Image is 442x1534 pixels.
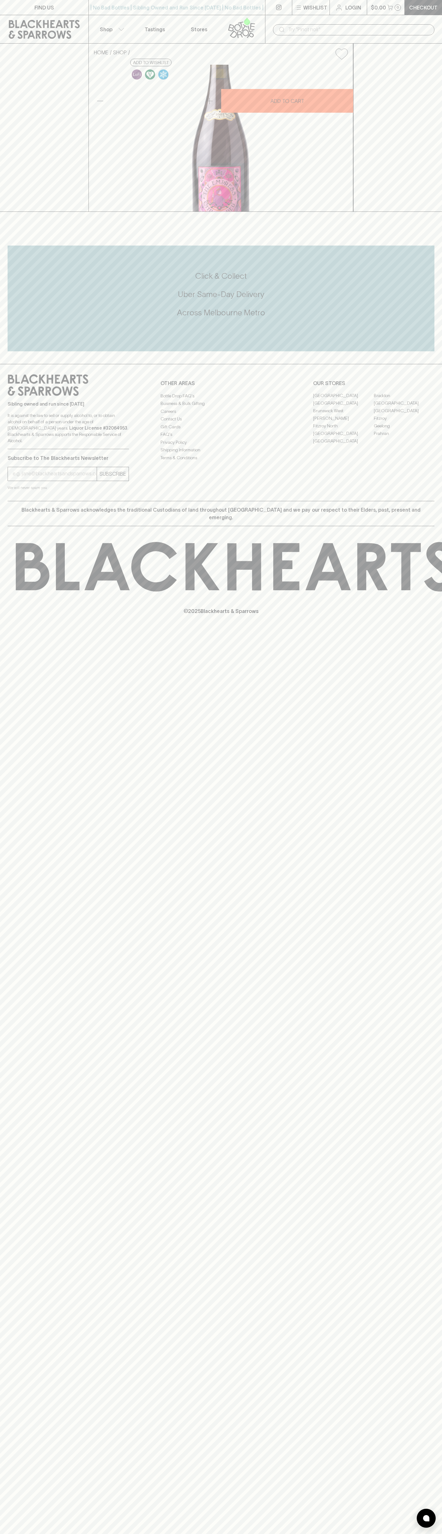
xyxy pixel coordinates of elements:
a: Fitzroy [374,415,434,422]
a: Fitzroy North [313,422,374,430]
a: Gift Cards [160,423,282,431]
button: Shop [89,15,133,43]
a: HOME [94,50,108,55]
a: Made without the use of any animal products. [143,68,157,81]
p: ADD TO CART [270,97,304,105]
strong: Liquor License #32064953 [69,425,127,431]
p: 0 [397,6,399,9]
a: [PERSON_NAME] [313,415,374,422]
p: FIND US [34,4,54,11]
input: e.g. jane@blackheartsandsparrows.com.au [13,469,97,479]
p: We will never spam you [8,485,129,491]
p: Shop [100,26,112,33]
img: bubble-icon [423,1515,429,1521]
button: SUBSCRIBE [97,467,129,481]
a: Careers [160,407,282,415]
p: Sibling owned and run since [DATE] [8,401,129,407]
a: [GEOGRAPHIC_DATA] [374,407,434,415]
a: [GEOGRAPHIC_DATA] [313,400,374,407]
a: Geelong [374,422,434,430]
a: Some may call it natural, others minimum intervention, either way, it’s hands off & maybe even a ... [130,68,143,81]
a: [GEOGRAPHIC_DATA] [374,400,434,407]
img: 39937.png [89,65,353,211]
button: Add to wishlist [130,59,172,66]
p: $0.00 [371,4,386,11]
h5: Click & Collect [8,271,434,281]
p: Stores [191,26,207,33]
a: Privacy Policy [160,438,282,446]
button: ADD TO CART [221,89,353,113]
a: Stores [177,15,221,43]
p: OTHER AREAS [160,379,282,387]
p: OUR STORES [313,379,434,387]
p: SUBSCRIBE [100,470,126,478]
a: [GEOGRAPHIC_DATA] [313,392,374,400]
a: Business & Bulk Gifting [160,400,282,407]
a: Tastings [133,15,177,43]
a: FAQ's [160,431,282,438]
a: Shipping Information [160,446,282,454]
p: Login [345,4,361,11]
a: Brunswick West [313,407,374,415]
p: It is against the law to sell or supply alcohol to, or to obtain alcohol on behalf of a person un... [8,412,129,444]
a: Wonderful as is, but a slight chill will enhance the aromatics and give it a beautiful crunch. [157,68,170,81]
a: Bottle Drop FAQ's [160,392,282,400]
a: Terms & Conditions [160,454,282,461]
button: Add to wishlist [333,46,350,62]
p: Subscribe to The Blackhearts Newsletter [8,454,129,462]
a: Braddon [374,392,434,400]
h5: Across Melbourne Metro [8,307,434,318]
a: [GEOGRAPHIC_DATA] [313,430,374,437]
input: Try "Pinot noir" [288,25,429,35]
a: Prahran [374,430,434,437]
img: Vegan [145,69,155,80]
p: Checkout [409,4,438,11]
p: Tastings [145,26,165,33]
a: SHOP [113,50,127,55]
div: Call to action block [8,246,434,351]
p: Wishlist [303,4,327,11]
h5: Uber Same-Day Delivery [8,289,434,300]
p: Blackhearts & Sparrows acknowledges the traditional Custodians of land throughout [GEOGRAPHIC_DAT... [12,506,430,521]
a: Contact Us [160,415,282,423]
img: Lo-Fi [132,69,142,80]
a: [GEOGRAPHIC_DATA] [313,437,374,445]
img: Chilled Red [158,69,168,80]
